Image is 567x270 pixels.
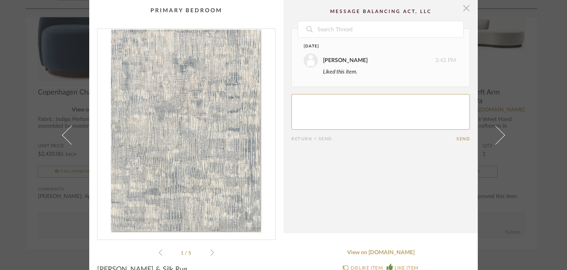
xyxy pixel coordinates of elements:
span: / [185,251,188,255]
div: Liked this item. [323,68,456,76]
span: 5 [188,251,192,255]
input: Search Thread [317,21,463,37]
div: 0 [98,29,275,233]
a: View on [DOMAIN_NAME] [291,249,470,256]
div: Return = Send [291,136,456,142]
div: [DATE] [304,43,441,49]
button: Send [456,136,470,142]
img: a5ea783e-f523-4221-8403-e26bd9abbec3_1000x1000.jpg [98,29,275,233]
span: 1 [181,251,185,255]
div: [PERSON_NAME] [323,56,368,65]
div: 3:42 PM [304,53,456,68]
